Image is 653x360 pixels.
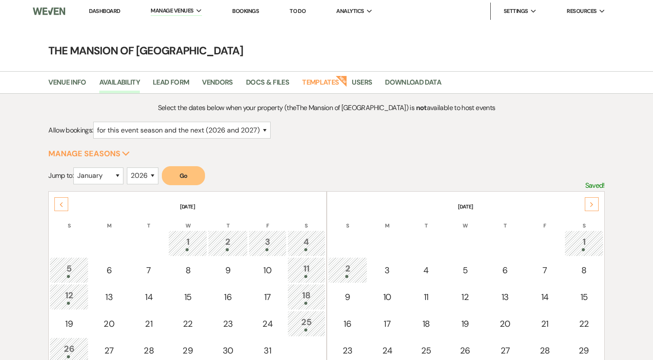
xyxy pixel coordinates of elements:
div: 17 [373,317,401,330]
div: 12 [451,291,480,303]
div: 7 [530,264,559,277]
p: Saved! [585,180,605,191]
div: 31 [253,344,282,357]
a: Bookings [232,7,259,15]
div: 9 [333,291,363,303]
div: 25 [412,344,440,357]
div: 28 [135,344,163,357]
th: S [50,212,88,230]
p: Select the dates below when your property (the The Mansion of [GEOGRAPHIC_DATA] ) is available to... [118,102,535,114]
div: 16 [333,317,363,330]
a: Lead Form [153,77,189,93]
div: 23 [333,344,363,357]
div: 19 [451,317,480,330]
div: 11 [412,291,440,303]
th: F [526,212,564,230]
a: Availability [99,77,140,93]
div: 12 [54,289,84,305]
div: 10 [373,291,401,303]
strong: not [416,103,427,112]
div: 21 [530,317,559,330]
a: Dashboard [89,7,120,15]
th: [DATE] [50,193,325,211]
div: 6 [94,264,124,277]
div: 11 [292,262,321,278]
a: To Do [290,7,306,15]
th: T [208,212,248,230]
div: 13 [490,291,521,303]
div: 24 [373,344,401,357]
div: 29 [569,344,599,357]
div: 14 [135,291,163,303]
div: 5 [54,262,84,278]
div: 18 [292,289,321,305]
th: T [407,212,445,230]
div: 15 [173,291,202,303]
div: 7 [135,264,163,277]
div: 6 [490,264,521,277]
div: 21 [135,317,163,330]
div: 15 [569,291,599,303]
strong: New [336,75,348,87]
div: 4 [292,235,321,251]
th: M [89,212,129,230]
th: S [328,212,368,230]
a: Download Data [385,77,441,93]
th: W [446,212,485,230]
button: Manage Seasons [48,150,130,158]
div: 5 [451,264,480,277]
a: Venue Info [48,77,86,93]
div: 19 [54,317,84,330]
th: W [168,212,207,230]
th: T [486,212,525,230]
a: Users [352,77,372,93]
a: Templates [302,77,339,93]
div: 13 [94,291,124,303]
span: Allow bookings: [48,126,93,135]
h4: The Mansion of [GEOGRAPHIC_DATA] [16,43,637,58]
div: 9 [213,264,243,277]
div: 30 [213,344,243,357]
div: 18 [412,317,440,330]
th: F [249,212,287,230]
div: 27 [490,344,521,357]
div: 25 [292,316,321,332]
div: 3 [373,264,401,277]
div: 1 [173,235,202,251]
div: 2 [213,235,243,251]
div: 14 [530,291,559,303]
a: Docs & Files [246,77,289,93]
div: 22 [173,317,202,330]
div: 20 [94,317,124,330]
div: 29 [173,344,202,357]
div: 26 [451,344,480,357]
div: 4 [412,264,440,277]
th: S [287,212,325,230]
div: 2 [333,262,363,278]
div: 3 [253,235,282,251]
img: Weven Logo [33,2,65,20]
button: Go [162,166,205,185]
div: 17 [253,291,282,303]
div: 28 [530,344,559,357]
div: 22 [569,317,599,330]
div: 26 [54,342,84,358]
div: 8 [173,264,202,277]
th: [DATE] [328,193,603,211]
th: M [368,212,406,230]
div: 8 [569,264,599,277]
th: T [130,212,168,230]
div: 20 [490,317,521,330]
div: 24 [253,317,282,330]
div: 10 [253,264,282,277]
div: 1 [569,235,599,251]
span: Resources [567,7,596,16]
span: Jump to: [48,171,73,180]
span: Manage Venues [151,6,193,15]
span: Settings [504,7,528,16]
div: 16 [213,291,243,303]
span: Analytics [336,7,364,16]
div: 27 [94,344,124,357]
div: 23 [213,317,243,330]
th: S [565,212,603,230]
